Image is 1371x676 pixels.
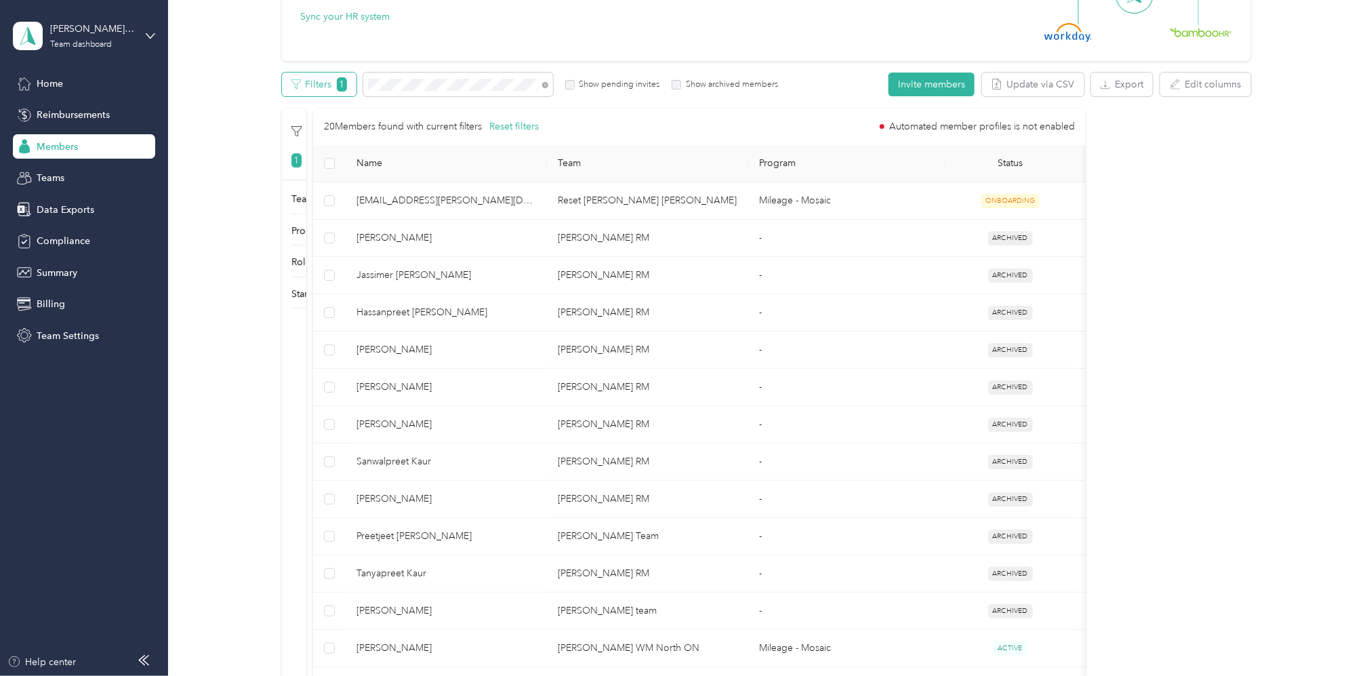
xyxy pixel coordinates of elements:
span: ARCHIVED [988,418,1033,432]
td: Sukhpreet Kaur [346,630,547,667]
span: ARCHIVED [988,530,1033,544]
label: Show pending invites [575,79,660,91]
span: Team Settings [37,329,99,343]
td: Randall Scott's team [547,593,748,630]
span: ARCHIVED [988,455,1033,469]
button: Reset filters [489,119,539,134]
td: Jaspreet Gill [346,220,547,257]
td: Kristin Park RM [547,369,748,406]
span: ARCHIVED [988,380,1033,395]
td: Kristin Park RM [547,220,748,257]
span: Home [37,77,63,91]
span: [PERSON_NAME] [356,492,536,506]
td: Kristin Park RM [547,406,748,443]
td: Shivpreet Saini [346,406,547,443]
td: Manpreet Sandhu [346,481,547,518]
th: Status [945,145,1076,182]
td: Jassimer Preet Singh [346,257,547,294]
td: - [748,369,945,406]
span: [PERSON_NAME] [356,603,536,618]
td: - [748,406,945,443]
span: ARCHIVED [988,306,1033,320]
td: - [748,481,945,518]
td: Mileage - Mosaic [748,182,945,220]
td: ONBOARDING [945,182,1076,220]
td: Sanwalpreet Kaur [346,443,547,481]
span: Hassanpreet [PERSON_NAME] [356,305,536,320]
iframe: Everlance-gr Chat Button Frame [1295,600,1371,676]
button: Filters1 [282,73,356,96]
td: Mileage - Mosaic [748,630,945,667]
td: - [748,518,945,555]
td: Kristin Park RM [547,555,748,593]
button: Invite members [888,73,975,96]
td: Samantha Stewart WM North ON [547,630,748,667]
button: Export [1091,73,1153,96]
span: Members [37,140,78,154]
td: Member [1076,630,1277,667]
span: Compliance [37,234,90,248]
td: Pawanpreet Kaur [346,593,547,630]
span: [EMAIL_ADDRESS][PERSON_NAME][DOMAIN_NAME] [356,193,536,208]
span: Sanwalpreet Kaur [356,454,536,469]
td: Member [1076,369,1277,406]
span: 1 [291,153,302,167]
td: Kristin Park RM [547,332,748,369]
span: ONBOARDING [981,194,1040,208]
td: Member [1076,220,1277,257]
div: Team dashboard [50,41,112,49]
td: - [748,332,945,369]
span: [PERSON_NAME] [356,380,536,395]
button: Sync your HR system [301,9,390,24]
p: Program [291,224,328,238]
span: Teams [37,171,64,185]
td: Kristin Park RM [547,257,748,294]
td: Member [1076,257,1277,294]
td: Member [1076,555,1277,593]
span: [PERSON_NAME] [356,231,536,245]
span: ARCHIVED [988,343,1033,357]
td: Jaspreet Singh [346,332,547,369]
img: Workday [1044,23,1092,42]
td: Member [1076,406,1277,443]
button: Edit columns [1160,73,1251,96]
td: Member [1076,443,1277,481]
span: Tanyapreet Kaur [356,566,536,581]
td: Member [1076,593,1277,630]
td: Member [1076,518,1277,555]
p: Team [291,192,314,206]
td: Member [1076,332,1277,369]
td: Preetjeet Narang [346,518,547,555]
td: noorpreetkaur.grewal@mosaic.com [346,182,547,220]
span: Preetjeet [PERSON_NAME] [356,529,536,544]
td: - [748,443,945,481]
p: 20 Members found with current filters [324,119,482,134]
th: Program [748,145,945,182]
span: ARCHIVED [988,231,1033,245]
th: Roles [1076,145,1277,182]
td: - [748,257,945,294]
td: Hassanpreet Khangura [346,294,547,332]
span: Name [356,157,536,169]
td: Kristin Park RM [547,443,748,481]
span: Jassimer [PERSON_NAME] [356,268,536,283]
td: - [748,555,945,593]
p: Filter by [291,123,346,140]
span: ARCHIVED [988,604,1033,618]
td: - [748,220,945,257]
td: Member [1076,182,1277,220]
img: BambooHR [1170,27,1232,37]
p: Role [291,255,311,269]
td: - [748,294,945,332]
span: Automated member profiles is not enabled [889,122,1075,132]
td: Kristin Park RM [547,294,748,332]
span: ACTIVE [994,641,1027,656]
button: Help center [7,655,77,669]
td: Reset Janet Dixie [547,182,748,220]
span: Data Exports [37,203,94,217]
td: Anmolpreet Kang [346,369,547,406]
td: Kristin Park RM [547,481,748,518]
span: ARCHIVED [988,492,1033,506]
td: Member [1076,481,1277,518]
span: [PERSON_NAME] [356,342,536,357]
